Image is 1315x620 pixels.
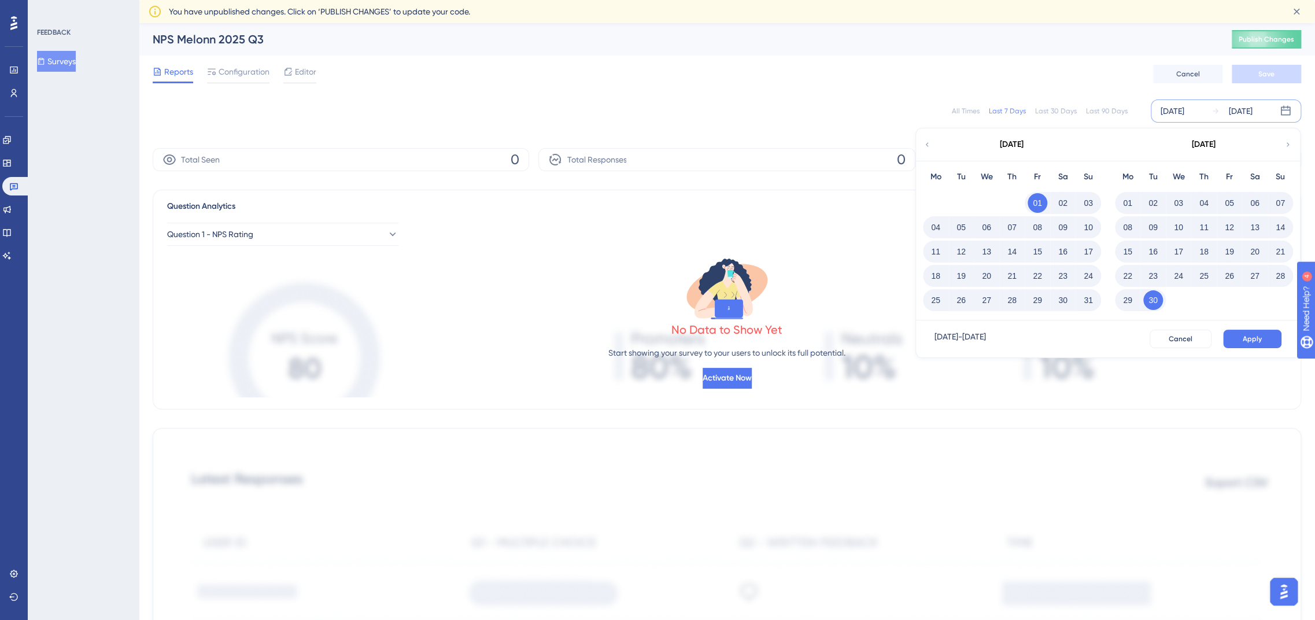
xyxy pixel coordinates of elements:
[1000,138,1024,152] div: [DATE]
[999,170,1025,184] div: Th
[926,242,945,261] button: 11
[1050,170,1076,184] div: Sa
[167,223,398,246] button: Question 1 - NPS Rating
[167,227,253,241] span: Question 1 - NPS Rating
[169,5,470,19] span: You have unpublished changes. Click on ‘PUBLISH CHANGES’ to update your code.
[934,330,986,348] div: [DATE] - [DATE]
[1242,170,1268,184] div: Sa
[1118,266,1137,286] button: 22
[1002,217,1022,237] button: 07
[1169,242,1188,261] button: 17
[1153,65,1222,83] button: Cancel
[1220,217,1239,237] button: 12
[80,6,84,15] div: 4
[951,242,971,261] button: 12
[1232,65,1301,83] button: Save
[1166,170,1191,184] div: We
[1239,35,1294,44] span: Publish Changes
[1053,266,1073,286] button: 23
[897,150,906,169] span: 0
[1220,193,1239,213] button: 05
[989,106,1026,116] div: Last 7 Days
[167,200,235,213] span: Question Analytics
[1161,104,1184,118] div: [DATE]
[926,290,945,310] button: 25
[1118,217,1137,237] button: 08
[1028,290,1047,310] button: 29
[951,217,971,237] button: 05
[1169,334,1192,344] span: Cancel
[1220,242,1239,261] button: 19
[1194,242,1214,261] button: 18
[37,51,76,72] button: Surveys
[1220,266,1239,286] button: 26
[1118,193,1137,213] button: 01
[1270,242,1290,261] button: 21
[1143,242,1163,261] button: 16
[1169,193,1188,213] button: 03
[1245,266,1265,286] button: 27
[703,371,752,385] span: Activate Now
[1169,266,1188,286] button: 24
[1028,193,1047,213] button: 01
[1194,217,1214,237] button: 11
[926,217,945,237] button: 04
[1028,217,1047,237] button: 08
[511,150,519,169] span: 0
[1053,193,1073,213] button: 02
[1143,193,1163,213] button: 02
[1268,170,1293,184] div: Su
[1086,106,1128,116] div: Last 90 Days
[1078,193,1098,213] button: 03
[219,65,269,79] span: Configuration
[1078,242,1098,261] button: 17
[1118,242,1137,261] button: 15
[1115,170,1140,184] div: Mo
[1270,217,1290,237] button: 14
[1078,266,1098,286] button: 24
[567,153,626,167] span: Total Responses
[164,65,193,79] span: Reports
[1270,193,1290,213] button: 07
[977,266,996,286] button: 20
[1245,242,1265,261] button: 20
[1176,69,1200,79] span: Cancel
[951,266,971,286] button: 19
[27,3,72,17] span: Need Help?
[923,170,948,184] div: Mo
[1078,217,1098,237] button: 10
[1002,266,1022,286] button: 21
[1217,170,1242,184] div: Fr
[1053,242,1073,261] button: 16
[608,346,845,360] p: Start showing your survey to your users to unlock its full potential.
[1258,69,1275,79] span: Save
[153,31,1203,47] div: NPS Melonn 2025 Q3
[1266,574,1301,609] iframe: UserGuiding AI Assistant Launcher
[1053,217,1073,237] button: 09
[1025,170,1050,184] div: Fr
[1118,290,1137,310] button: 29
[1002,242,1022,261] button: 14
[977,242,996,261] button: 13
[977,217,996,237] button: 06
[1192,138,1216,152] div: [DATE]
[181,153,220,167] span: Total Seen
[37,28,71,37] div: FEEDBACK
[1140,170,1166,184] div: Tu
[1028,266,1047,286] button: 22
[1245,193,1265,213] button: 06
[1143,217,1163,237] button: 09
[1053,290,1073,310] button: 30
[1150,330,1211,348] button: Cancel
[1191,170,1217,184] div: Th
[948,170,974,184] div: Tu
[951,290,971,310] button: 26
[703,368,752,389] button: Activate Now
[1194,266,1214,286] button: 25
[671,322,782,338] div: No Data to Show Yet
[974,170,999,184] div: We
[1002,290,1022,310] button: 28
[926,266,945,286] button: 18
